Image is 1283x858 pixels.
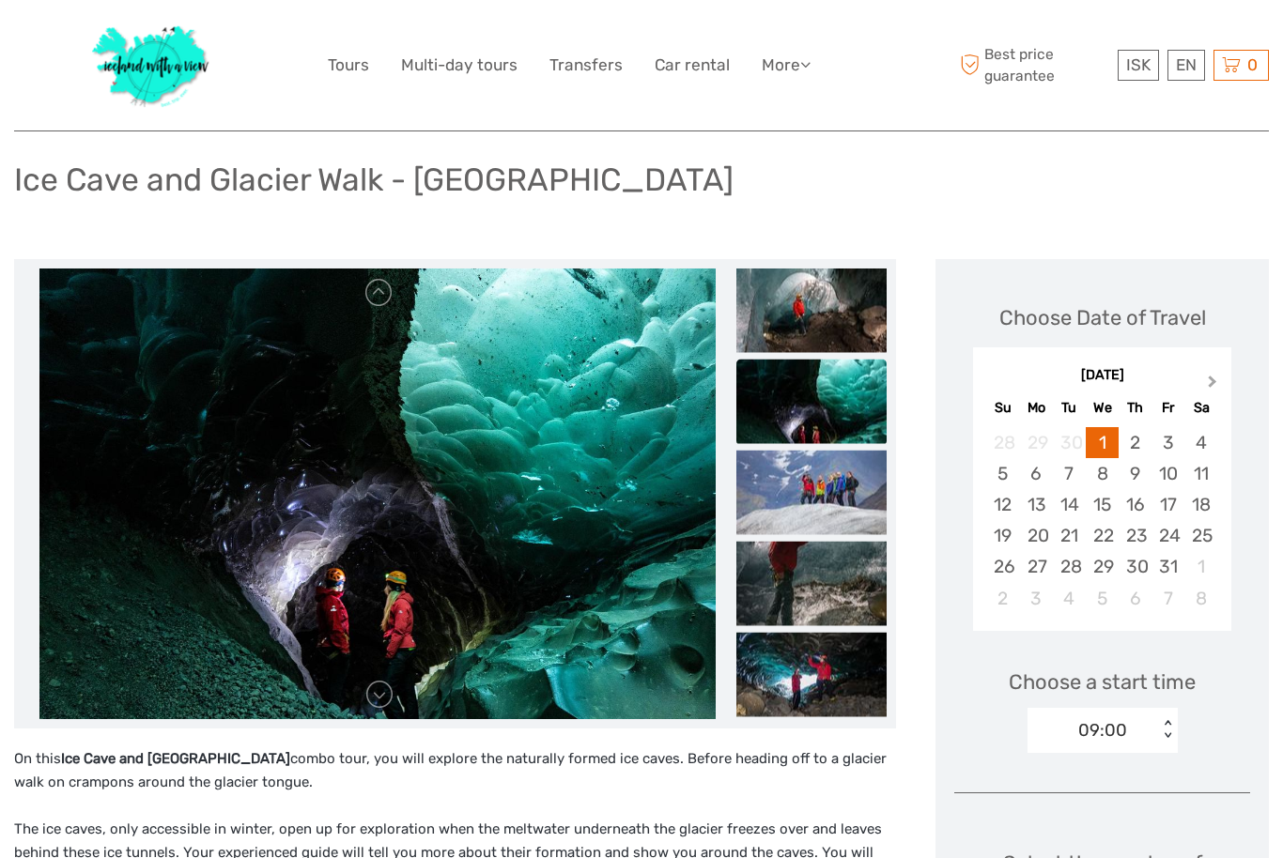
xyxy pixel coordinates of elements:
[1020,583,1053,614] div: Choose Monday, November 3rd, 2025
[1244,55,1260,74] span: 0
[1184,458,1217,489] div: Choose Saturday, October 11th, 2025
[655,52,730,79] a: Car rental
[1086,395,1119,421] div: We
[1078,718,1127,743] div: 09:00
[955,44,1113,85] span: Best price guarantee
[14,747,896,795] p: On this combo tour, you will explore the naturally formed ice caves. Before heading off to a glac...
[986,395,1019,421] div: Su
[1119,427,1152,458] div: Choose Thursday, October 2nd, 2025
[1152,395,1184,421] div: Fr
[986,583,1019,614] div: Choose Sunday, November 2nd, 2025
[1152,458,1184,489] div: Choose Friday, October 10th, 2025
[1184,551,1217,582] div: Choose Saturday, November 1st, 2025
[1020,395,1053,421] div: Mo
[1152,427,1184,458] div: Choose Friday, October 3rd, 2025
[973,366,1231,386] div: [DATE]
[1126,55,1151,74] span: ISK
[986,520,1019,551] div: Choose Sunday, October 19th, 2025
[1159,720,1175,740] div: < >
[1086,520,1119,551] div: Choose Wednesday, October 22nd, 2025
[14,161,734,199] h1: Ice Cave and Glacier Walk - [GEOGRAPHIC_DATA]
[1152,583,1184,614] div: Choose Friday, November 7th, 2025
[736,541,887,625] img: 7a7a84f77cdc4392aad817e87bc8c75d_slider_thumbnail.jpeg
[216,29,239,52] button: Open LiveChat chat widget
[1053,551,1086,582] div: Choose Tuesday, October 28th, 2025
[83,14,220,116] img: 1077-ca632067-b948-436b-9c7a-efe9894e108b_logo_big.jpg
[1020,520,1053,551] div: Choose Monday, October 20th, 2025
[1119,458,1152,489] div: Choose Thursday, October 9th, 2025
[736,450,887,534] img: 784e57edc86e4e9d9444563335cf311c_slider_thumbnail.jpeg
[1152,520,1184,551] div: Choose Friday, October 24th, 2025
[1053,458,1086,489] div: Choose Tuesday, October 7th, 2025
[986,489,1019,520] div: Choose Sunday, October 12th, 2025
[1119,520,1152,551] div: Choose Thursday, October 23rd, 2025
[401,52,518,79] a: Multi-day tours
[1053,583,1086,614] div: Choose Tuesday, November 4th, 2025
[1053,427,1086,458] div: Not available Tuesday, September 30th, 2025
[61,750,290,767] strong: Ice Cave and [GEOGRAPHIC_DATA]
[1119,551,1152,582] div: Choose Thursday, October 30th, 2025
[549,52,623,79] a: Transfers
[1184,489,1217,520] div: Choose Saturday, October 18th, 2025
[999,303,1206,332] div: Choose Date of Travel
[986,427,1019,458] div: Not available Sunday, September 28th, 2025
[1086,583,1119,614] div: Choose Wednesday, November 5th, 2025
[39,268,716,719] img: 22080b97f6914ee29bb87f8f1c589808_main_slider.jpeg
[328,52,369,79] a: Tours
[1184,395,1217,421] div: Sa
[1086,551,1119,582] div: Choose Wednesday, October 29th, 2025
[1199,371,1229,401] button: Next Month
[1086,427,1119,458] div: Choose Wednesday, October 1st, 2025
[1086,489,1119,520] div: Choose Wednesday, October 15th, 2025
[736,268,887,352] img: 8827565c9fd348e1a545980b98a161dd_slider_thumbnail.jpeg
[1053,489,1086,520] div: Choose Tuesday, October 14th, 2025
[762,52,811,79] a: More
[1152,489,1184,520] div: Choose Friday, October 17th, 2025
[1053,520,1086,551] div: Choose Tuesday, October 21st, 2025
[1184,520,1217,551] div: Choose Saturday, October 25th, 2025
[1119,489,1152,520] div: Choose Thursday, October 16th, 2025
[26,33,212,48] p: We're away right now. Please check back later!
[1119,583,1152,614] div: Choose Thursday, November 6th, 2025
[1009,667,1196,697] span: Choose a start time
[1053,395,1086,421] div: Tu
[736,359,887,443] img: 22080b97f6914ee29bb87f8f1c589808_slider_thumbnail.jpeg
[986,458,1019,489] div: Choose Sunday, October 5th, 2025
[1086,458,1119,489] div: Choose Wednesday, October 8th, 2025
[986,551,1019,582] div: Choose Sunday, October 26th, 2025
[1152,551,1184,582] div: Choose Friday, October 31st, 2025
[1020,489,1053,520] div: Choose Monday, October 13th, 2025
[736,632,887,716] img: 77cb15268de941f6aaf69b474c8e54f0_slider_thumbnail.jpeg
[979,427,1225,614] div: month 2025-10
[1184,427,1217,458] div: Choose Saturday, October 4th, 2025
[1167,50,1205,81] div: EN
[1119,395,1152,421] div: Th
[1184,583,1217,614] div: Choose Saturday, November 8th, 2025
[1020,551,1053,582] div: Choose Monday, October 27th, 2025
[1020,427,1053,458] div: Not available Monday, September 29th, 2025
[1020,458,1053,489] div: Choose Monday, October 6th, 2025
